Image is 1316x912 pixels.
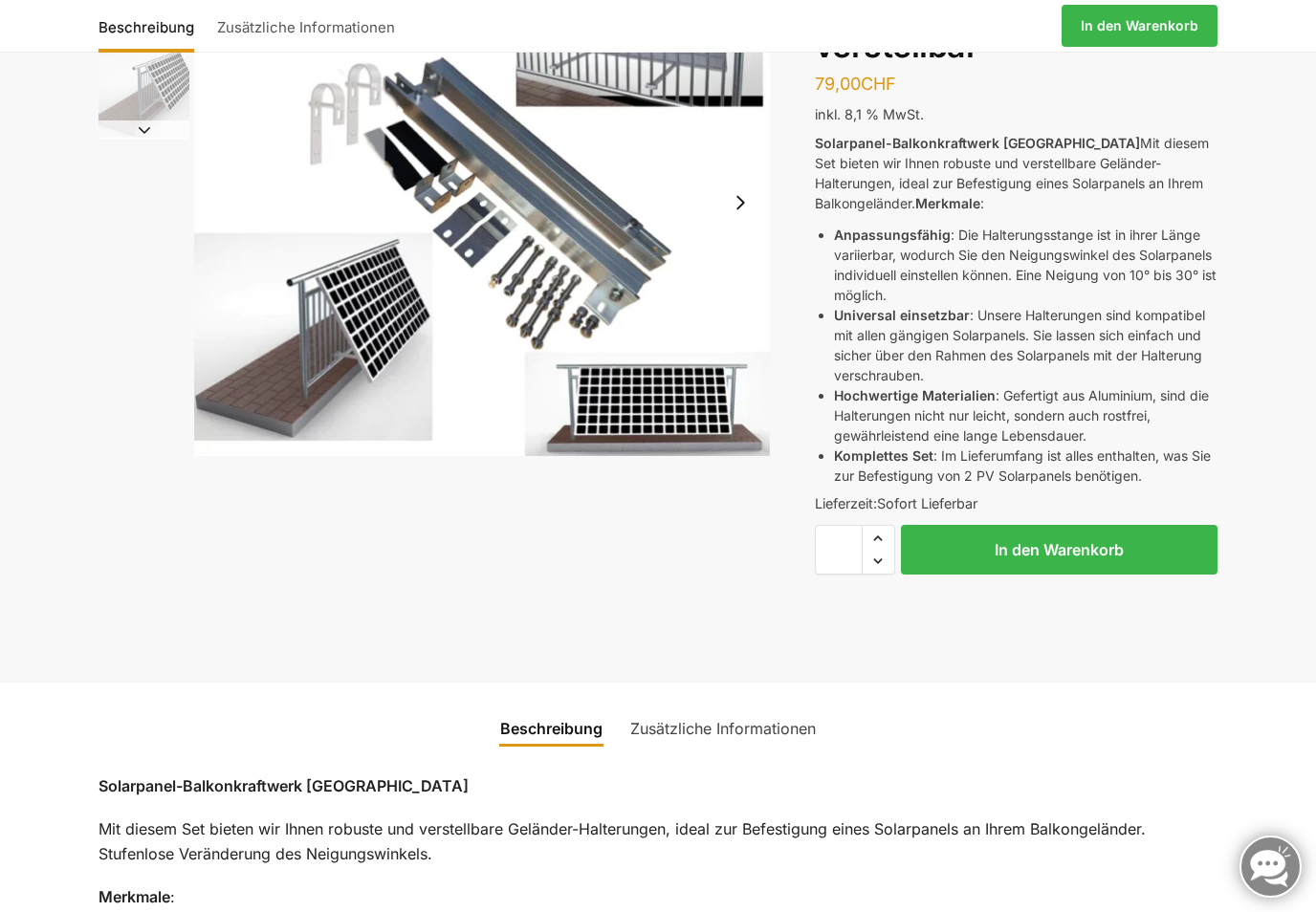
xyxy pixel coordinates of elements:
[901,525,1217,575] button: In den Warenkorb
[861,74,896,94] span: CHF
[619,706,827,751] a: Zusätzliche Informationen
[834,305,1217,385] li: : Unsere Halterungen sind kompatibel mit allen gängigen Solarpanels. Sie lassen sich einfach und ...
[99,3,204,49] a: Beschreibung
[863,549,894,574] span: Reduce quantity
[834,445,1217,486] li: : Im Lieferumfang ist alles enthalten, was Sie zur Befestigung von 2 PV Solarpanels benötigen.
[815,495,977,511] span: Lieferzeit:
[1062,5,1217,47] a: In den Warenkorb
[99,47,189,138] img: Halterung-Balkonkraftwerk
[99,776,469,795] strong: Solarpanel-Balkonkraftwerk [GEOGRAPHIC_DATA]
[811,586,1221,640] iframe: Sicherer Rahmen für schnelle Bezahlvorgänge
[815,74,896,94] bdi: 79,00
[915,195,980,211] strong: Merkmale
[815,525,863,575] input: Produktmenge
[834,385,1217,445] li: : Gefertigt aus Aluminium, sind die Halterungen nicht nur leicht, sondern auch rostfrei, gewährle...
[208,3,405,49] a: Zusätzliche Informationen
[863,526,894,551] span: Increase quantity
[834,387,996,403] strong: Hochwertige Materialien
[834,227,951,243] strong: Anpassungsfähig
[815,135,1140,151] strong: Solarpanel-Balkonkraftwerk [GEOGRAPHIC_DATA]
[877,495,977,511] span: Sofort Lieferbar
[489,706,614,751] a: Beschreibung
[94,44,189,140] li: 2 / 2
[99,887,170,906] strong: Merkmale
[834,447,933,464] strong: Komplettes Set
[99,120,189,140] button: Next slide
[815,133,1217,213] p: Mit diesem Set bieten wir Ihnen robuste und verstellbare Geländer-Halterungen, ideal zur Befestig...
[720,183,760,223] button: Next slide
[99,885,1217,910] p: :
[815,106,924,122] span: inkl. 8,1 % MwSt.
[99,817,1217,866] p: Mit diesem Set bieten wir Ihnen robuste und verstellbare Geländer-Halterungen, ideal zur Befestig...
[834,225,1217,305] li: : Die Halterungsstange ist in ihrer Länge variierbar, wodurch Sie den Neigungswinkel des Solarpan...
[834,307,970,323] strong: Universal einsetzbar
